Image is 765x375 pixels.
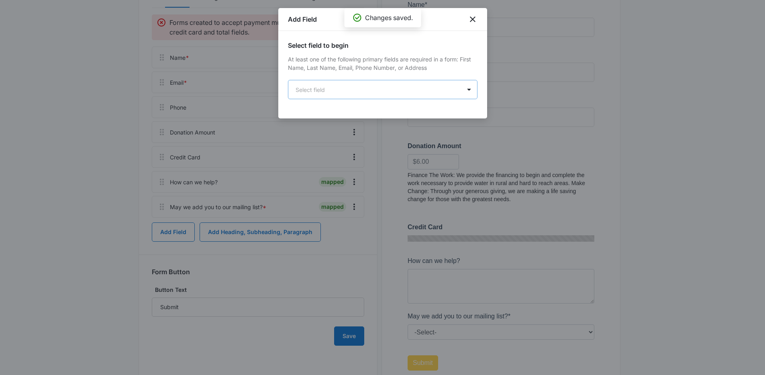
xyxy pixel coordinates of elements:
h3: Select field to begin [288,41,477,50]
span: Submit [5,359,25,366]
p: Changes saved. [365,13,413,22]
button: close [468,14,477,24]
p: At least one of the following primary fields are required in a form: First Name, Last Name, Email... [288,55,477,72]
h1: Add Field [288,14,317,24]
